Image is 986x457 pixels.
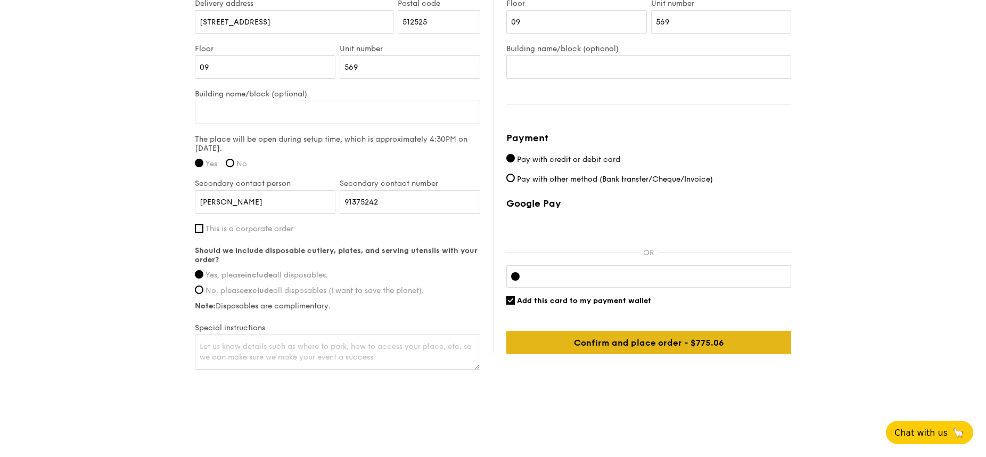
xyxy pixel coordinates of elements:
label: Secondary contact number [340,179,480,188]
input: Pay with other method (Bank transfer/Cheque/Invoice) [506,174,515,182]
span: Pay with credit or debit card [517,155,620,164]
label: Secondary contact person [195,179,335,188]
strong: include [245,271,273,280]
label: Disposables are complimentary. [195,301,480,311]
span: Yes, please all disposables. [206,271,328,280]
strong: exclude [244,286,273,295]
input: Yes, pleaseincludeall disposables. [195,270,203,279]
span: Yes [206,159,217,168]
label: Floor [195,44,335,53]
span: Add this card to my payment wallet [517,296,651,305]
strong: Should we include disposable cutlery, plates, and serving utensils with your order? [195,246,478,264]
label: Google Pay [506,198,791,209]
input: No, pleaseexcludeall disposables (I want to save the planet). [195,285,203,294]
span: Pay with other method (Bank transfer/Cheque/Invoice) [517,175,713,184]
input: Yes [195,159,203,167]
span: No [236,159,247,168]
iframe: Secure card payment input frame [528,272,786,281]
input: Confirm and place order - $775.06 [506,331,791,354]
button: Chat with us🦙 [886,421,973,444]
strong: Note: [195,301,216,311]
label: Building name/block (optional) [195,89,480,99]
span: No, please all disposables (I want to save the planet). [206,286,424,295]
label: Building name/block (optional) [506,44,791,53]
h4: Payment [506,130,791,145]
input: Pay with credit or debit card [506,154,515,162]
span: 🦙 [952,427,965,439]
label: Special instructions [195,323,480,332]
label: Unit number [340,44,480,53]
input: This is a corporate order [195,224,203,233]
iframe: Secure payment button frame [506,216,791,239]
p: OR [639,248,659,257]
span: Chat with us [894,428,948,438]
span: This is a corporate order [206,224,293,233]
label: The place will be open during setup time, which is approximately 4:30PM on [DATE]. [195,135,480,153]
input: No [226,159,234,167]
